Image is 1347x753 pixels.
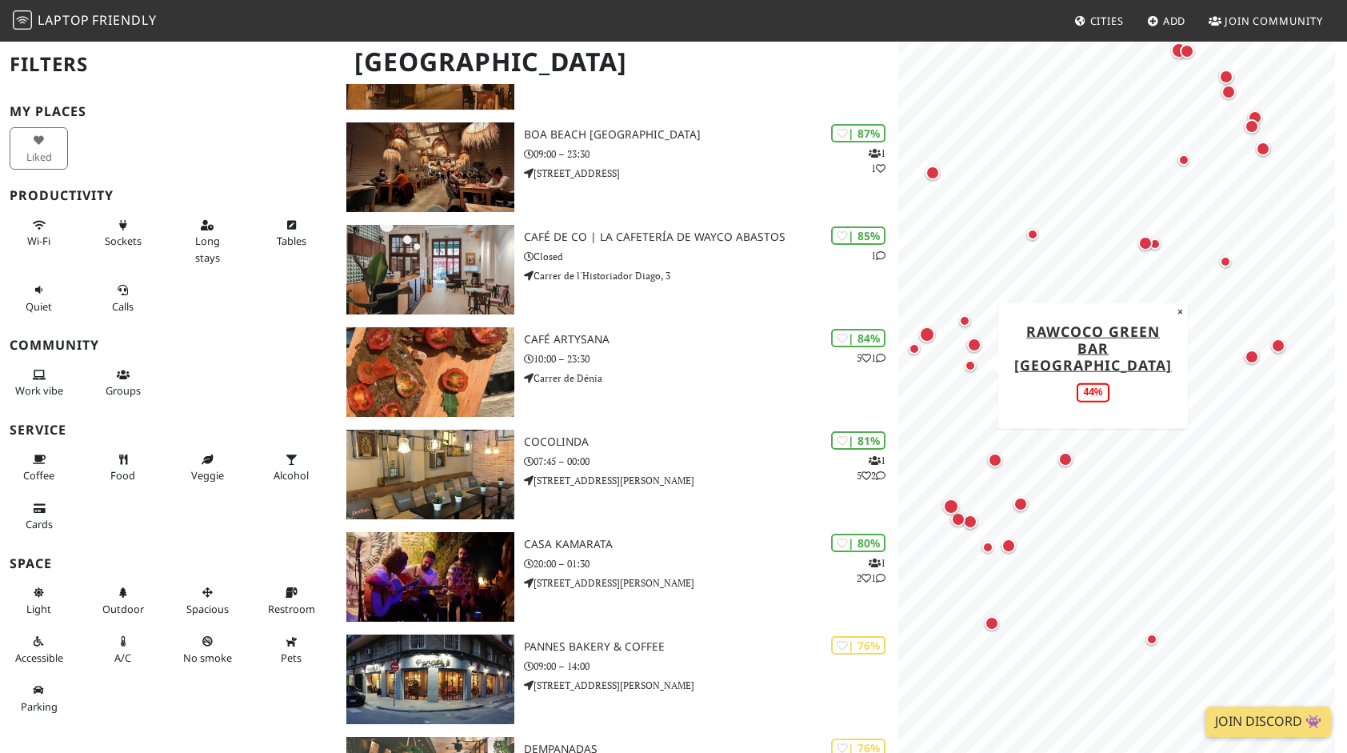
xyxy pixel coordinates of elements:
button: Food [94,447,152,489]
p: [STREET_ADDRESS][PERSON_NAME] [524,678,898,693]
p: [STREET_ADDRESS][PERSON_NAME] [524,473,898,488]
p: 07:45 – 00:00 [524,454,898,469]
h3: Café de CO | La cafetería de Wayco Abastos [524,230,898,244]
span: Spacious [186,602,229,616]
button: Restroom [262,579,321,622]
p: Carrer de Dénia [524,370,898,386]
span: Food [110,468,135,483]
div: Map marker [1241,116,1262,137]
span: Friendly [92,11,156,29]
p: 1 [871,248,885,263]
div: Map marker [1216,66,1237,87]
p: 09:00 – 14:00 [524,659,898,674]
div: Map marker [1168,39,1190,62]
span: Group tables [106,383,141,398]
a: Casa Kamarata | 80% 121 Casa Kamarata 20:00 – 01:30 [STREET_ADDRESS][PERSON_NAME] [337,532,898,622]
h3: My Places [10,104,327,119]
a: Cocolinda | 81% 152 Cocolinda 07:45 – 00:00 [STREET_ADDRESS][PERSON_NAME] [337,430,898,519]
p: 09:00 – 23:30 [524,146,898,162]
p: 1 1 [869,146,885,176]
div: | 85% [831,226,885,245]
button: Cards [10,495,68,538]
div: Map marker [1216,252,1235,271]
p: Carrer de l'Historiador Diago, 3 [524,268,898,283]
h2: Filters [10,40,327,89]
span: Accessible [15,651,63,665]
button: Parking [10,677,68,719]
p: [STREET_ADDRESS][PERSON_NAME] [524,575,898,591]
button: Sockets [94,212,152,254]
div: Map marker [981,613,1002,634]
span: Pet friendly [281,651,302,665]
a: Pannes Bakery & Coffee | 76% Pannes Bakery & Coffee 09:00 – 14:00 [STREET_ADDRESS][PERSON_NAME] [337,635,898,724]
div: Map marker [1241,346,1262,367]
p: Closed [524,249,898,264]
button: Pets [262,628,321,671]
div: Map marker [961,356,980,375]
div: Map marker [1177,41,1197,62]
div: Map marker [955,311,974,330]
span: Natural light [26,602,51,616]
button: Quiet [10,277,68,319]
h3: Boa Beach [GEOGRAPHIC_DATA] [524,128,898,142]
span: Video/audio calls [112,299,134,314]
img: Casa Kamarata [346,532,514,622]
button: Accessible [10,628,68,671]
button: Outdoor [94,579,152,622]
div: | 84% [831,329,885,347]
button: A/C [94,628,152,671]
div: Map marker [998,535,1019,556]
a: LaptopFriendly LaptopFriendly [13,7,157,35]
button: Calls [94,277,152,319]
a: Cities [1068,6,1130,35]
span: Credit cards [26,517,53,531]
p: [STREET_ADDRESS] [524,166,898,181]
span: Veggie [191,468,224,483]
div: Map marker [1218,82,1239,102]
img: Café ArtySana [346,327,514,417]
button: Coffee [10,447,68,489]
h3: Service [10,423,327,438]
span: Alcohol [274,468,309,483]
img: LaptopFriendly [13,10,32,30]
button: Long stays [178,212,237,270]
div: Map marker [1010,494,1031,515]
p: 5 1 [857,350,885,366]
span: Join Community [1225,14,1323,28]
a: Rawcoco Green Bar [GEOGRAPHIC_DATA] [1014,321,1172,374]
div: Map marker [964,334,985,355]
span: Parking [21,699,58,714]
div: | 87% [831,124,885,142]
h3: Space [10,556,327,571]
div: Map marker [978,538,997,557]
img: Cocolinda [346,430,514,519]
div: Map marker [905,339,924,358]
img: Pannes Bakery & Coffee [346,635,514,724]
div: Map marker [1174,150,1193,170]
a: Join Community [1202,6,1329,35]
span: Power sockets [105,234,142,248]
button: Veggie [178,447,237,489]
span: Cities [1090,14,1124,28]
button: Close popup [1173,302,1188,320]
p: 10:00 – 23:30 [524,351,898,366]
div: Map marker [922,162,943,183]
span: Outdoor area [102,602,144,616]
div: Map marker [1145,234,1165,254]
button: Groups [94,362,152,404]
div: | 76% [831,636,885,655]
h3: Cocolinda [524,435,898,449]
button: Wi-Fi [10,212,68,254]
div: Map marker [940,495,962,518]
a: Boa Beach València | 87% 11 Boa Beach [GEOGRAPHIC_DATA] 09:00 – 23:30 [STREET_ADDRESS] [337,122,898,212]
div: 44% [1077,383,1109,402]
span: Stable Wi-Fi [27,234,50,248]
span: Coffee [23,468,54,483]
div: Map marker [1268,335,1289,356]
span: Smoke free [183,651,232,665]
h3: Productivity [10,188,327,203]
p: 1 5 2 [857,453,885,483]
h3: Café ArtySana [524,333,898,346]
div: Map marker [1023,225,1042,244]
span: Work-friendly tables [277,234,306,248]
